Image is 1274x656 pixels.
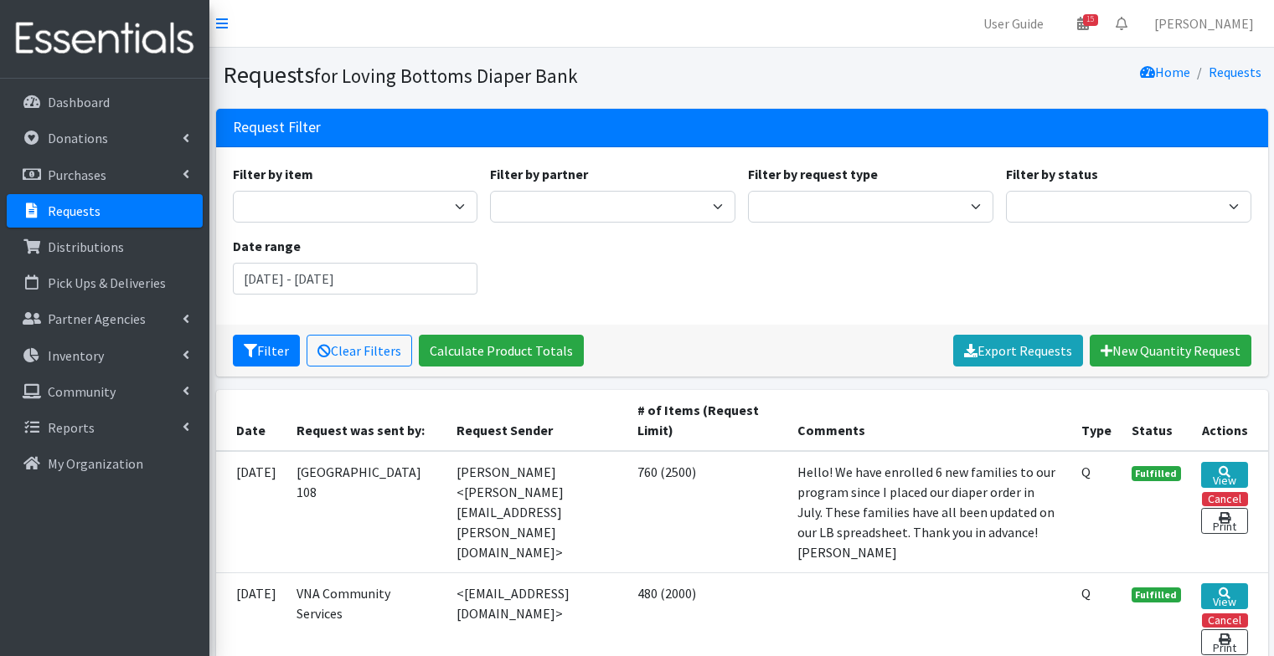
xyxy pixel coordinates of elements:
p: My Organization [48,455,143,472]
td: [PERSON_NAME] <[PERSON_NAME][EMAIL_ADDRESS][PERSON_NAME][DOMAIN_NAME]> [446,451,627,573]
a: Community [7,375,203,408]
img: HumanEssentials [7,11,203,67]
small: for Loving Bottoms Diaper Bank [314,64,578,88]
p: Requests [48,202,101,219]
td: [GEOGRAPHIC_DATA] 108 [286,451,447,573]
span: 15 [1083,14,1098,26]
abbr: Quantity [1081,585,1091,602]
h1: Requests [223,60,736,90]
a: Partner Agencies [7,302,203,336]
th: Actions [1191,390,1267,451]
a: Purchases [7,158,203,192]
a: User Guide [970,7,1057,40]
th: # of Items (Request Limit) [627,390,787,451]
button: Filter [233,335,300,366]
th: Type [1071,390,1122,451]
label: Filter by request type [748,164,878,184]
span: Fulfilled [1132,587,1182,602]
a: Inventory [7,339,203,372]
label: Filter by item [233,164,313,184]
a: Requests [7,194,203,228]
a: New Quantity Request [1090,335,1251,366]
th: Comments [787,390,1071,451]
input: January 1, 2011 - December 31, 2011 [233,263,478,295]
a: My Organization [7,447,203,480]
a: Print [1201,629,1247,655]
label: Date range [233,236,301,256]
td: 760 (2500) [627,451,787,573]
a: Distributions [7,230,203,264]
th: Date [216,390,286,451]
p: Inventory [48,347,104,364]
p: Community [48,383,116,400]
a: Dashboard [7,85,203,119]
th: Status [1122,390,1192,451]
p: Reports [48,419,95,436]
a: View [1201,583,1247,609]
label: Filter by status [1006,164,1098,184]
a: Calculate Product Totals [419,335,584,366]
button: Cancel [1202,492,1248,506]
h3: Request Filter [233,119,321,136]
th: Request was sent by: [286,390,447,451]
a: Print [1201,508,1247,534]
a: Export Requests [953,335,1083,366]
button: Cancel [1202,613,1248,628]
p: Partner Agencies [48,310,146,327]
abbr: Quantity [1081,464,1091,480]
a: Requests [1209,64,1261,80]
a: Home [1140,64,1190,80]
p: Pick Ups & Deliveries [48,274,166,291]
th: Request Sender [446,390,627,451]
td: Hello! We have enrolled 6 new families to our program since I placed our diaper order in July. Th... [787,451,1071,573]
a: Clear Filters [307,335,412,366]
a: [PERSON_NAME] [1141,7,1267,40]
a: Donations [7,121,203,155]
a: Reports [7,411,203,444]
span: Fulfilled [1132,466,1182,481]
td: [DATE] [216,451,286,573]
p: Dashboard [48,94,110,110]
p: Donations [48,130,108,146]
a: 15 [1064,7,1102,40]
label: Filter by partner [490,164,588,184]
a: Pick Ups & Deliveries [7,266,203,300]
p: Purchases [48,167,106,183]
p: Distributions [48,238,124,255]
a: View [1201,462,1247,488]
